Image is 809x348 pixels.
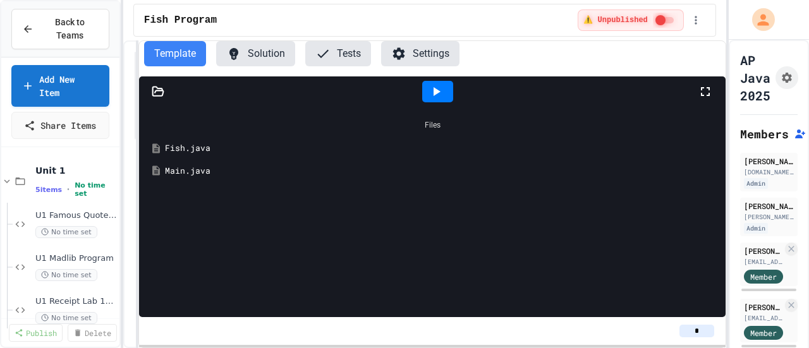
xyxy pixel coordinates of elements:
[35,186,62,194] span: 5 items
[750,271,777,282] span: Member
[144,41,206,66] button: Template
[11,9,109,49] button: Back to Teams
[740,51,770,104] h1: AP Java 2025
[739,5,778,34] div: My Account
[144,13,217,28] span: Fish Program
[744,313,782,323] div: [EMAIL_ADDRESS][DOMAIN_NAME]
[583,15,647,25] span: ⚠️ Unpublished
[165,165,717,177] div: Main.java
[744,200,794,212] div: [PERSON_NAME]
[744,155,794,167] div: [PERSON_NAME]
[744,223,768,234] div: Admin
[145,113,719,137] div: Files
[75,181,117,198] span: No time set
[35,296,117,307] span: U1 Receipt Lab 1&2
[35,210,117,221] span: U1 Famous Quote Program
[750,327,777,339] span: Member
[68,324,117,342] a: Delete
[35,253,117,264] span: U1 Madlib Program
[67,184,70,195] span: •
[41,16,99,42] span: Back to Teams
[35,269,97,281] span: No time set
[216,41,295,66] button: Solution
[11,112,109,139] a: Share Items
[740,125,789,143] h2: Members
[381,41,459,66] button: Settings
[744,212,794,222] div: [PERSON_NAME][EMAIL_ADDRESS][PERSON_NAME][DOMAIN_NAME]
[744,257,782,267] div: [EMAIL_ADDRESS][DOMAIN_NAME]
[35,312,97,324] span: No time set
[744,301,782,313] div: [PERSON_NAME]
[305,41,371,66] button: Tests
[11,65,109,107] a: Add New Item
[9,324,63,342] a: Publish
[165,142,717,155] div: Fish.java
[35,165,117,176] span: Unit 1
[35,226,97,238] span: No time set
[744,167,794,177] div: [DOMAIN_NAME][EMAIL_ADDRESS][DOMAIN_NAME]
[744,178,768,189] div: Admin
[578,9,683,31] div: ⚠️ Students cannot see this content! Click the toggle to publish it and make it visible to your c...
[744,245,782,256] div: [PERSON_NAME]
[776,66,798,89] button: Assignment Settings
